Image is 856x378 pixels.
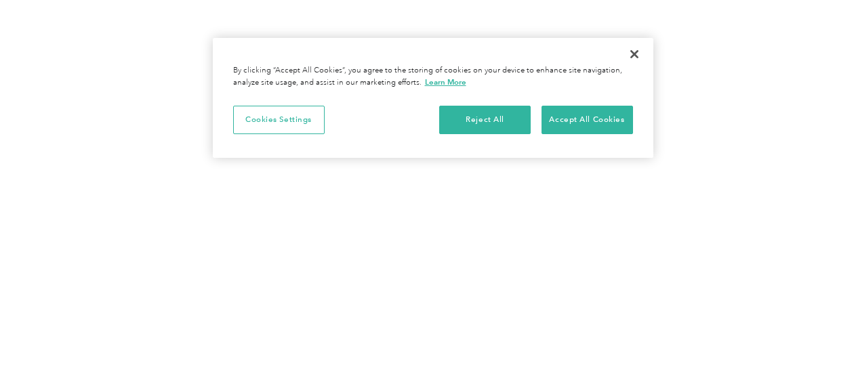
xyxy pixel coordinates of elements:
button: Reject All [439,106,531,134]
div: Cookie banner [213,38,653,158]
button: Close [619,39,649,69]
a: More information about your privacy, opens in a new tab [425,77,466,87]
div: By clicking “Accept All Cookies”, you agree to the storing of cookies on your device to enhance s... [233,65,633,89]
button: Cookies Settings [233,106,325,134]
button: Accept All Cookies [542,106,633,134]
div: Privacy [213,38,653,158]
